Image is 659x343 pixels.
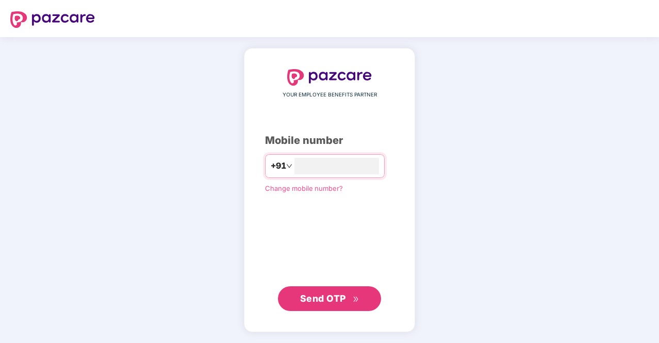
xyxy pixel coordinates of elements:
[10,11,95,28] img: logo
[271,159,286,172] span: +91
[278,286,381,311] button: Send OTPdouble-right
[286,163,292,169] span: down
[300,293,346,304] span: Send OTP
[265,184,343,192] a: Change mobile number?
[283,91,377,99] span: YOUR EMPLOYEE BENEFITS PARTNER
[353,296,359,303] span: double-right
[265,133,394,149] div: Mobile number
[287,69,372,86] img: logo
